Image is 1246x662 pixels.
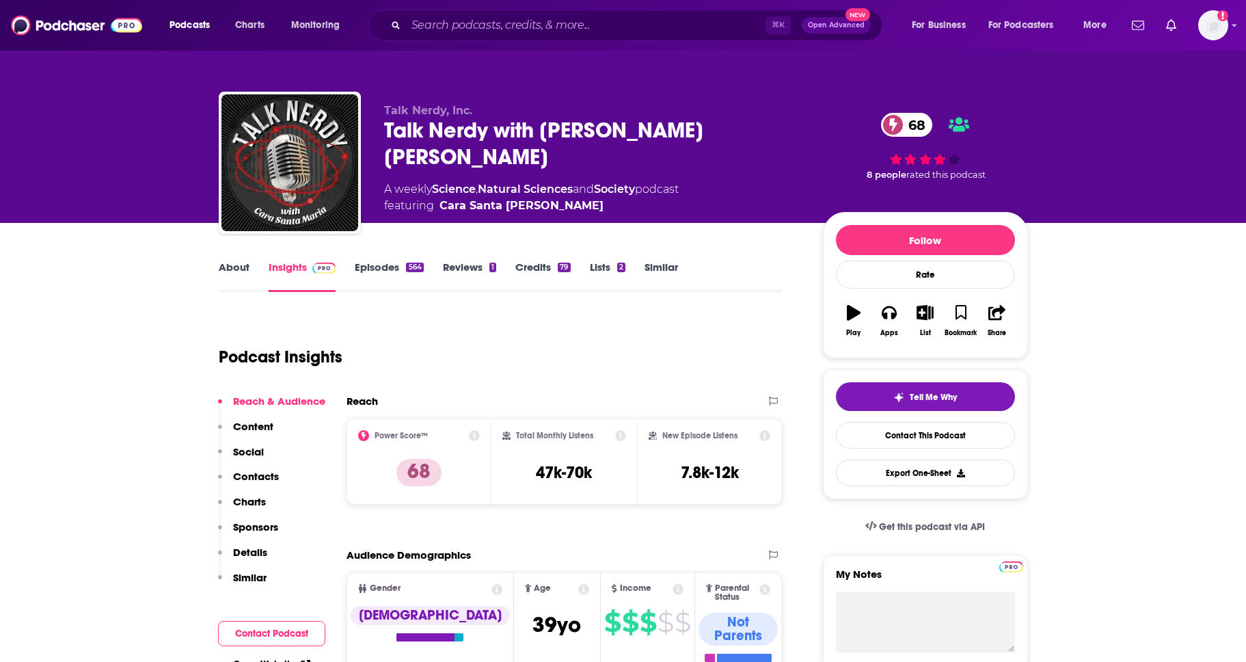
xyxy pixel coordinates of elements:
[836,382,1015,411] button: tell me why sparkleTell Me Why
[218,470,279,495] button: Contacts
[375,431,428,440] h2: Power Score™
[170,16,210,35] span: Podcasts
[160,14,228,36] button: open menu
[681,462,739,483] h3: 7.8k-12k
[218,495,266,520] button: Charts
[766,16,791,34] span: ⌘ K
[907,296,943,345] button: List
[406,14,766,36] input: Search podcasts, credits, & more...
[808,22,865,29] span: Open Advanced
[920,329,931,337] div: List
[715,584,757,602] span: Parental Status
[895,113,932,137] span: 68
[845,8,870,21] span: New
[218,395,325,420] button: Reach & Audience
[699,613,778,646] div: Not Parents
[906,170,986,180] span: rated this podcast
[532,611,581,638] span: 39 yo
[879,521,985,533] span: Get this podcast via API
[351,606,510,625] div: [DEMOGRAPHIC_DATA]
[226,14,273,36] a: Charts
[406,263,423,272] div: 564
[979,14,1074,36] button: open menu
[233,546,267,559] p: Details
[945,329,977,337] div: Bookmark
[836,422,1015,449] a: Contact This Podcast
[881,113,932,137] a: 68
[604,611,621,633] span: $
[347,548,471,561] h2: Audience Demographics
[836,225,1015,255] button: Follow
[854,510,997,544] a: Get this podcast via API
[219,261,249,292] a: About
[871,296,907,345] button: Apps
[902,14,983,36] button: open menu
[489,263,496,272] div: 1
[233,571,267,584] p: Similar
[622,611,638,633] span: $
[370,584,401,593] span: Gender
[979,296,1014,345] button: Share
[988,16,1054,35] span: For Podcasters
[233,520,278,533] p: Sponsors
[516,431,593,440] h2: Total Monthly Listens
[218,546,267,571] button: Details
[396,459,442,486] p: 68
[536,462,592,483] h3: 47k-70k
[233,470,279,483] p: Contacts
[617,263,625,272] div: 2
[291,16,340,35] span: Monitoring
[384,198,679,214] span: featuring
[1074,14,1124,36] button: open menu
[282,14,357,36] button: open menu
[590,261,625,292] a: Lists2
[534,584,551,593] span: Age
[645,261,678,292] a: Similar
[880,329,898,337] div: Apps
[233,445,264,458] p: Social
[912,16,966,35] span: For Business
[823,104,1028,189] div: 68 8 peoplerated this podcast
[802,17,871,34] button: Open AdvancedNew
[219,347,342,367] h1: Podcast Insights
[1198,10,1228,40] button: Show profile menu
[443,261,496,292] a: Reviews1
[988,329,1006,337] div: Share
[836,460,1015,486] button: Export One-Sheet
[573,183,594,196] span: and
[910,392,957,403] span: Tell Me Why
[662,431,737,440] h2: New Episode Listens
[218,621,325,646] button: Contact Podcast
[836,568,1015,592] label: My Notes
[558,263,570,272] div: 79
[867,170,906,180] span: 8 people
[439,198,604,214] a: Cara Santa Maria
[432,183,476,196] a: Science
[384,181,679,214] div: A weekly podcast
[836,296,871,345] button: Play
[846,329,861,337] div: Play
[218,420,273,445] button: Content
[312,263,336,274] img: Podchaser Pro
[620,584,651,593] span: Income
[381,10,895,41] div: Search podcasts, credits, & more...
[478,183,573,196] a: Natural Sciences
[515,261,570,292] a: Credits79
[355,261,423,292] a: Episodes564
[640,611,656,633] span: $
[943,296,979,345] button: Bookmark
[1083,16,1107,35] span: More
[221,94,358,231] img: Talk Nerdy with Cara Santa Maria
[233,395,325,408] p: Reach & Audience
[1217,10,1228,21] svg: Add a profile image
[1161,14,1182,37] a: Show notifications dropdown
[893,392,904,403] img: tell me why sparkle
[218,445,264,471] button: Social
[347,395,378,408] h2: Reach
[218,571,267,596] button: Similar
[1198,10,1228,40] img: User Profile
[384,104,472,117] span: Talk Nerdy, Inc.
[11,12,142,38] img: Podchaser - Follow, Share and Rate Podcasts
